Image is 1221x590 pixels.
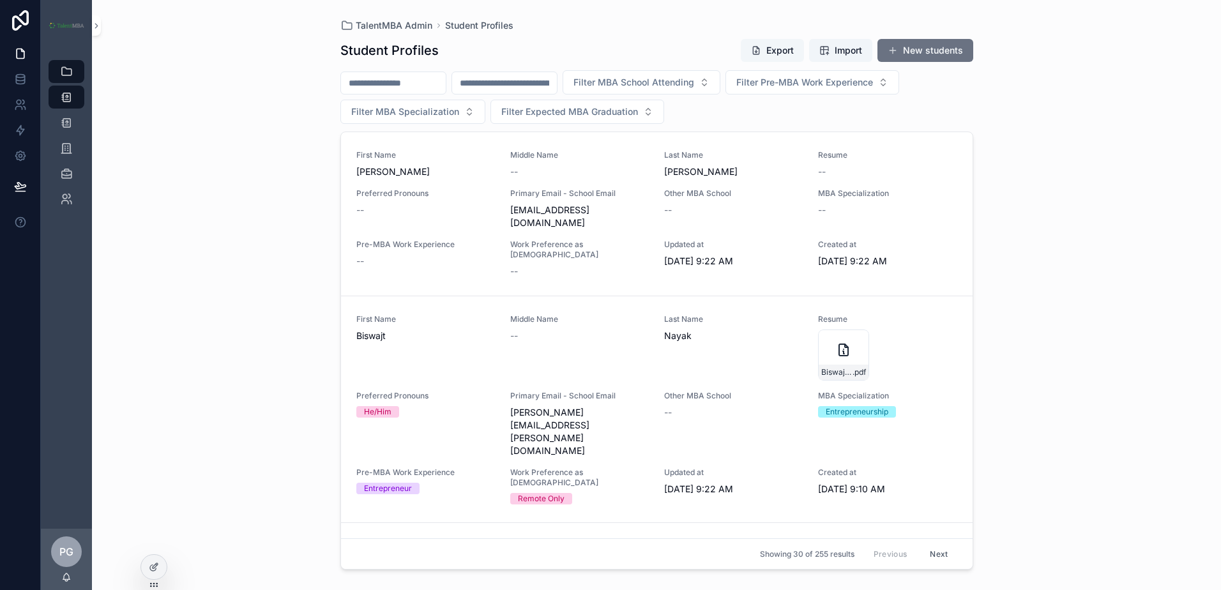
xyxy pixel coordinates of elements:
[510,391,649,401] span: Primary Email - School Email
[356,150,495,160] span: First Name
[356,188,495,199] span: Preferred Pronouns
[563,70,720,95] button: Select Button
[341,132,973,296] a: First Name[PERSON_NAME]Middle Name--Last Name[PERSON_NAME]Resume--Preferred Pronouns--Primary Ema...
[826,406,888,418] div: Entrepreneurship
[356,19,432,32] span: TalentMBA Admin
[340,42,439,59] h1: Student Profiles
[877,39,973,62] button: New students
[818,150,957,160] span: Resume
[351,105,459,118] span: Filter MBA Specialization
[664,406,672,419] span: --
[821,367,853,377] span: Biswajit_Nayak_Resume
[510,406,649,457] span: [PERSON_NAME][EMAIL_ADDRESS][PERSON_NAME][DOMAIN_NAME]
[341,296,973,523] a: First NameBiswajtMiddle Name--Last NameNayakResumeBiswajit_Nayak_Resume.pdfPreferred PronounsHe/H...
[356,329,495,342] span: Biswajt
[818,188,957,199] span: MBA Specialization
[510,204,649,229] span: [EMAIL_ADDRESS][DOMAIN_NAME]
[741,39,804,62] button: Export
[818,204,826,216] span: --
[356,467,495,478] span: Pre-MBA Work Experience
[664,204,672,216] span: --
[818,239,957,250] span: Created at
[921,544,957,564] button: Next
[818,255,957,268] span: [DATE] 9:22 AM
[664,188,803,199] span: Other MBA School
[510,165,518,178] span: --
[664,314,803,324] span: Last Name
[510,329,518,342] span: --
[573,76,694,89] span: Filter MBA School Attending
[356,314,495,324] span: First Name
[445,19,513,32] a: Student Profiles
[725,70,899,95] button: Select Button
[510,150,649,160] span: Middle Name
[818,483,957,495] span: [DATE] 9:10 AM
[818,165,826,178] span: --
[664,467,803,478] span: Updated at
[510,239,649,260] span: Work Preference as [DEMOGRAPHIC_DATA]
[760,549,854,559] span: Showing 30 of 255 results
[664,150,803,160] span: Last Name
[818,314,957,324] span: Resume
[853,367,866,377] span: .pdf
[49,22,84,29] img: App logo
[809,39,872,62] button: Import
[356,204,364,216] span: --
[664,239,803,250] span: Updated at
[356,165,495,178] span: [PERSON_NAME]
[510,188,649,199] span: Primary Email - School Email
[41,51,92,227] div: scrollable content
[356,391,495,401] span: Preferred Pronouns
[340,19,432,32] a: TalentMBA Admin
[835,44,862,57] span: Import
[340,100,485,124] button: Select Button
[518,493,565,504] div: Remote Only
[59,544,73,559] span: PG
[664,255,803,268] span: [DATE] 9:22 AM
[664,165,803,178] span: [PERSON_NAME]
[510,467,649,488] span: Work Preference as [DEMOGRAPHIC_DATA]
[664,483,803,495] span: [DATE] 9:22 AM
[490,100,664,124] button: Select Button
[364,483,412,494] div: Entrepreneur
[356,239,495,250] span: Pre-MBA Work Experience
[664,329,803,342] span: Nayak
[510,314,649,324] span: Middle Name
[818,467,957,478] span: Created at
[501,105,638,118] span: Filter Expected MBA Graduation
[818,391,957,401] span: MBA Specialization
[364,406,391,418] div: He/Him
[356,255,364,268] span: --
[510,265,518,278] span: --
[664,391,803,401] span: Other MBA School
[736,76,873,89] span: Filter Pre-MBA Work Experience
